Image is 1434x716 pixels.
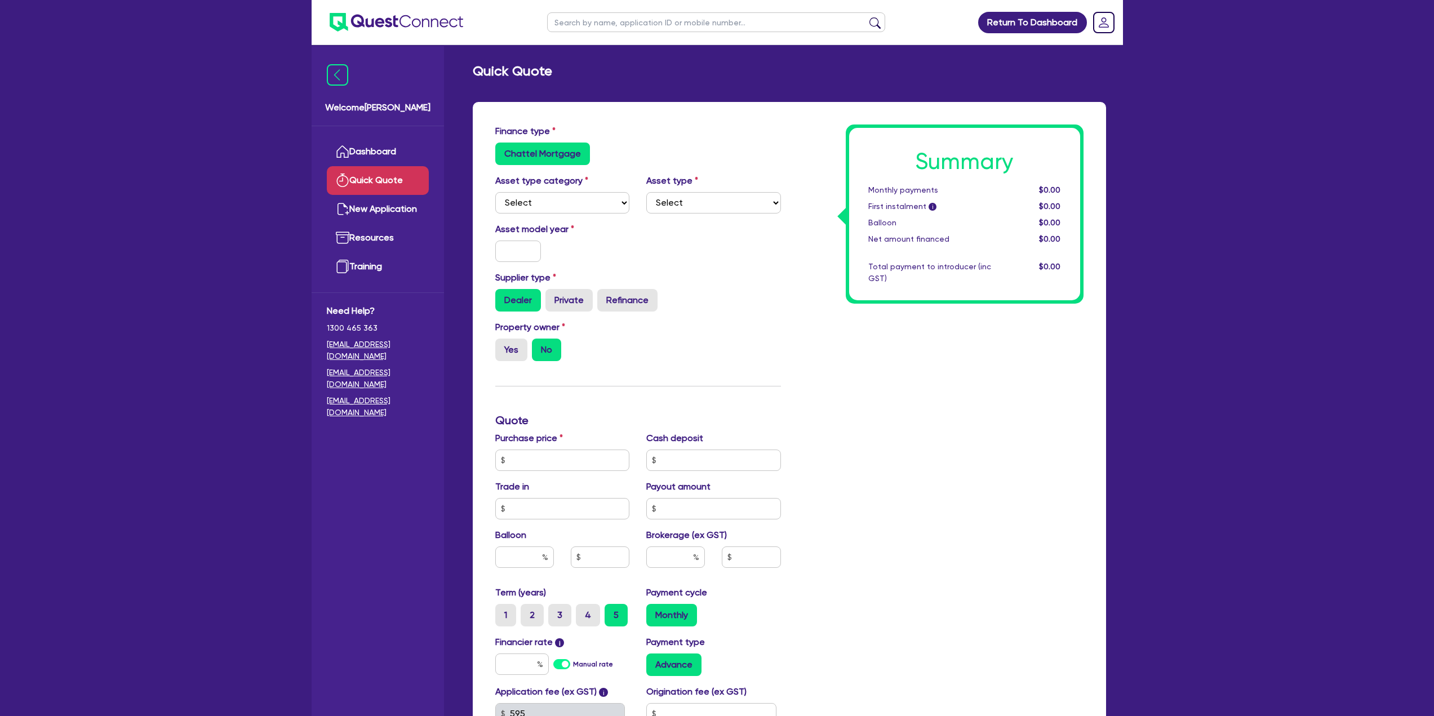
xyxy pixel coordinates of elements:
label: Manual rate [573,659,613,669]
img: resources [336,231,349,244]
label: Supplier type [495,271,556,284]
label: Purchase price [495,432,563,445]
a: Resources [327,224,429,252]
label: 3 [548,604,571,626]
label: Trade in [495,480,529,493]
span: $0.00 [1039,262,1060,271]
span: i [929,203,936,211]
label: Application fee (ex GST) [495,685,597,699]
label: Advance [646,653,702,676]
span: i [555,638,564,647]
span: $0.00 [1039,185,1060,194]
span: i [599,688,608,697]
a: [EMAIL_ADDRESS][DOMAIN_NAME] [327,367,429,390]
span: $0.00 [1039,234,1060,243]
label: Financier rate [495,635,565,649]
span: 1300 465 363 [327,322,429,334]
label: Asset type [646,174,698,188]
label: Private [545,289,593,312]
a: Quick Quote [327,166,429,195]
label: Monthly [646,604,697,626]
label: Origination fee (ex GST) [646,685,747,699]
span: $0.00 [1039,202,1060,211]
img: icon-menu-close [327,64,348,86]
label: Payment cycle [646,586,707,599]
span: Need Help? [327,304,429,318]
label: Asset type category [495,174,588,188]
span: Welcome [PERSON_NAME] [325,101,430,114]
label: Dealer [495,289,541,312]
label: Payout amount [646,480,711,493]
label: 4 [576,604,600,626]
div: Net amount financed [860,233,1000,245]
div: Monthly payments [860,184,1000,196]
img: quest-connect-logo-blue [330,13,463,32]
label: No [532,339,561,361]
div: Balloon [860,217,1000,229]
h1: Summary [868,148,1061,175]
h3: Quote [495,413,781,427]
input: Search by name, application ID or mobile number... [547,12,885,32]
label: Asset model year [487,223,638,236]
label: Payment type [646,635,705,649]
h2: Quick Quote [473,63,552,79]
label: Chattel Mortgage [495,143,590,165]
label: Property owner [495,321,565,334]
label: Term (years) [495,586,546,599]
label: Cash deposit [646,432,703,445]
a: Training [327,252,429,281]
a: [EMAIL_ADDRESS][DOMAIN_NAME] [327,395,429,419]
label: Balloon [495,528,526,542]
label: Yes [495,339,527,361]
img: quick-quote [336,174,349,187]
label: Refinance [597,289,658,312]
label: 1 [495,604,516,626]
div: First instalment [860,201,1000,212]
label: 2 [521,604,544,626]
a: [EMAIL_ADDRESS][DOMAIN_NAME] [327,339,429,362]
span: $0.00 [1039,218,1060,227]
label: Brokerage (ex GST) [646,528,727,542]
a: Dashboard [327,137,429,166]
a: Dropdown toggle [1089,8,1118,37]
label: 5 [605,604,628,626]
div: Total payment to introducer (inc GST) [860,261,1000,284]
a: New Application [327,195,429,224]
img: training [336,260,349,273]
a: Return To Dashboard [978,12,1087,33]
img: new-application [336,202,349,216]
label: Finance type [495,124,556,138]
